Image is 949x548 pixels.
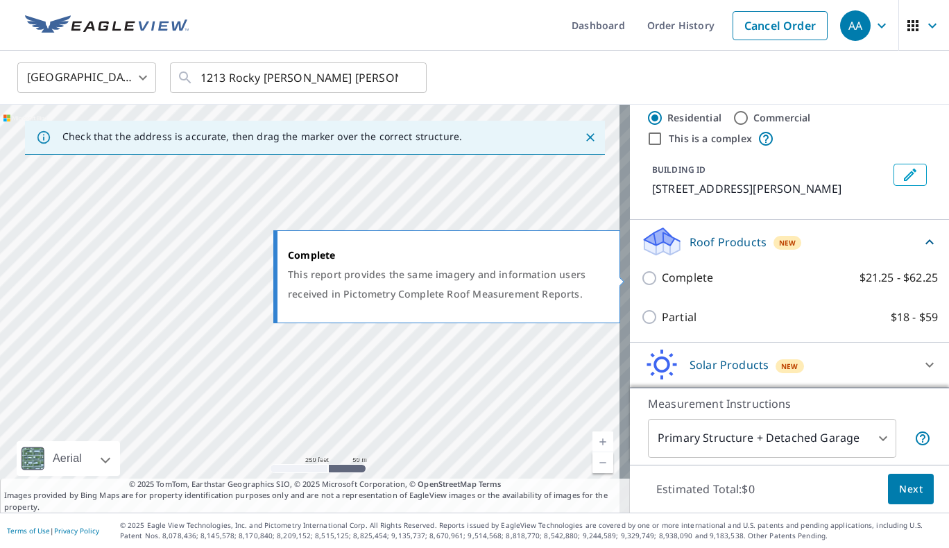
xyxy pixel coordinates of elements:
div: AA [840,10,871,41]
div: Aerial [17,441,120,476]
a: Terms of Use [7,526,50,536]
div: Primary Structure + Detached Garage [648,419,896,458]
span: © 2025 TomTom, Earthstar Geographics SIO, © 2025 Microsoft Corporation, © [129,479,502,490]
p: Roof Products [690,234,767,250]
strong: Complete [288,248,335,262]
p: Check that the address is accurate, then drag the marker over the correct structure. [62,130,462,143]
input: Search by address or latitude-longitude [200,58,398,97]
span: Next [899,481,923,498]
a: Cancel Order [733,11,828,40]
p: © 2025 Eagle View Technologies, Inc. and Pictometry International Corp. All Rights Reserved. Repo... [120,520,942,541]
a: OpenStreetMap [418,479,476,489]
p: Measurement Instructions [648,395,931,412]
a: Terms [479,479,502,489]
div: This report provides the same imagery and information users received in Pictometry Complete Roof ... [288,265,602,304]
label: Commercial [753,111,811,125]
p: $18 - $59 [891,309,938,326]
span: Your report will include the primary structure and a detached garage if one exists. [914,430,931,447]
a: Current Level 17, Zoom In [592,431,613,452]
span: New [779,237,796,248]
div: [GEOGRAPHIC_DATA] [17,58,156,97]
span: New [781,361,798,372]
button: Edit building 1 [894,164,927,186]
p: $21.25 - $62.25 [860,269,938,286]
p: Estimated Total: $0 [645,474,766,504]
label: Residential [667,111,721,125]
button: Next [888,474,934,505]
p: Solar Products [690,357,769,373]
p: BUILDING ID [652,164,706,175]
label: This is a complex [669,132,752,146]
img: EV Logo [25,15,189,36]
a: Current Level 17, Zoom Out [592,452,613,473]
div: Solar ProductsNew [641,348,938,382]
p: [STREET_ADDRESS][PERSON_NAME] [652,180,888,197]
a: Privacy Policy [54,526,99,536]
p: Complete [662,269,713,286]
p: Partial [662,309,696,326]
button: Close [581,128,599,146]
p: | [7,526,99,535]
div: Aerial [49,441,86,476]
div: Roof ProductsNew [641,225,938,258]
